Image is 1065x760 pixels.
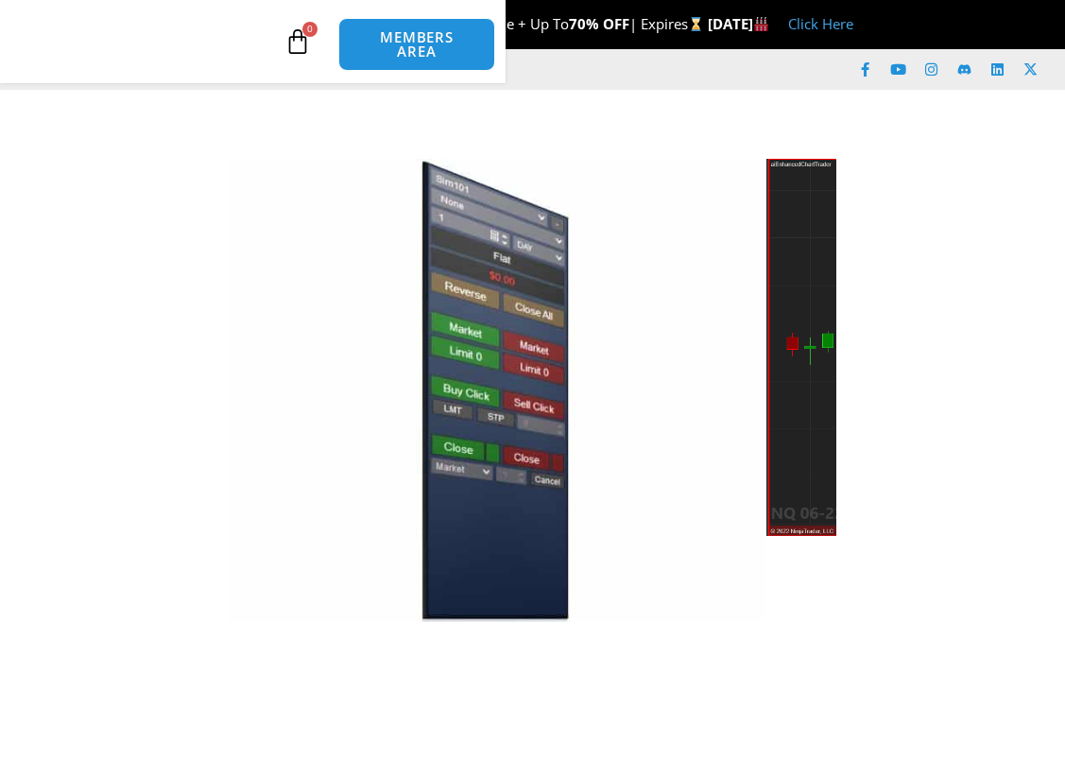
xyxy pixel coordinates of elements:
img: ⌛ [689,17,703,31]
img: LogoAI | Affordable Indicators – NinjaTrader [56,8,259,76]
img: 🏭 [754,17,768,31]
strong: [DATE] [708,14,769,33]
a: MEMBERS AREA [338,18,495,71]
strong: 70% OFF [569,14,629,33]
img: CloseBarOrders [229,159,766,621]
a: 0 [256,14,339,69]
a: Click Here [788,14,853,33]
span: 0 [302,22,318,37]
span: MEMBERS AREA [358,30,475,59]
